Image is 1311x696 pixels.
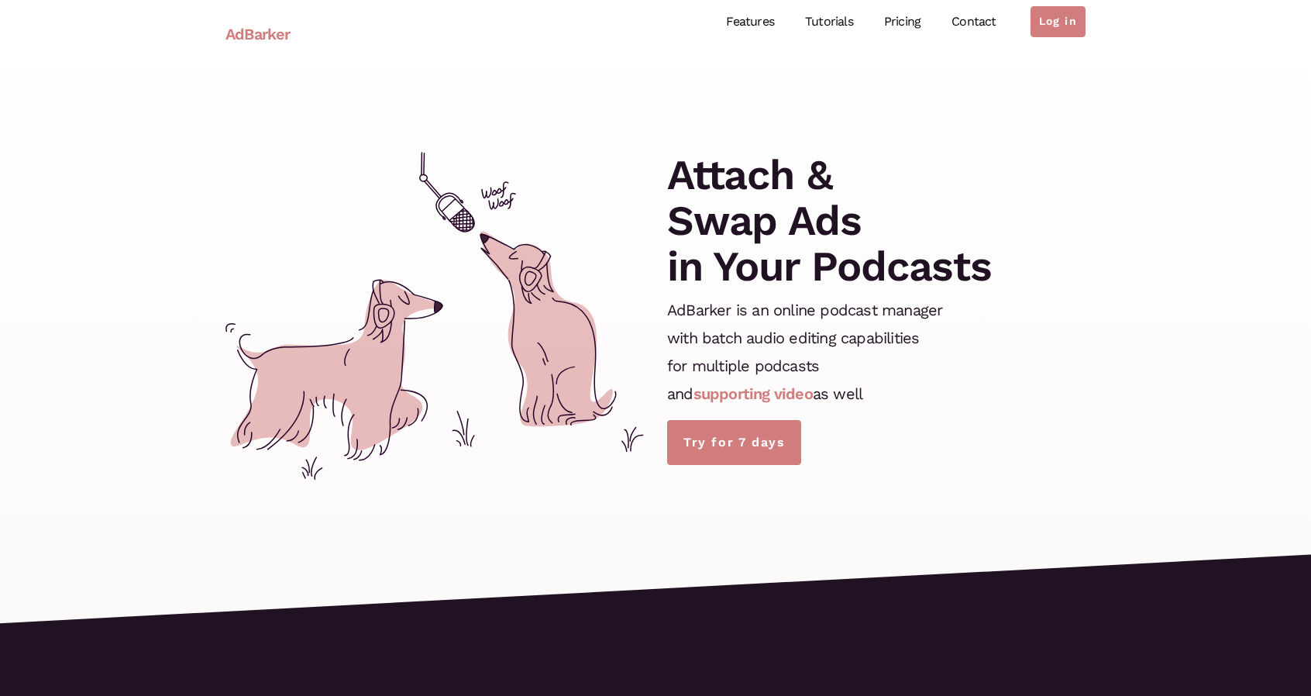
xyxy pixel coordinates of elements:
a: supporting video [693,384,813,403]
p: AdBarker is an online podcast manager with batch audio editing capabilities for multiple podcasts... [667,296,942,408]
a: AdBarker [225,16,291,52]
img: cover.svg [225,152,644,480]
a: Try for 7 days [667,420,801,465]
a: Log in [1031,6,1086,37]
h1: Attach & Swap Ads in Your Podcasts [667,152,992,290]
